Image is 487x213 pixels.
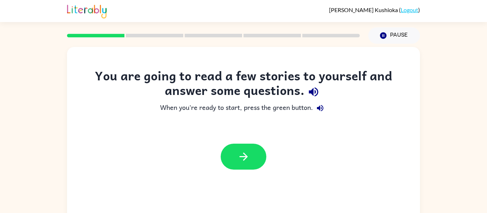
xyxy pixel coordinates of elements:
div: When you're ready to start, press the green button. [81,101,406,115]
span: [PERSON_NAME] Kushioka [329,6,399,13]
img: Literably [67,3,107,18]
div: ( ) [329,6,420,13]
button: Pause [368,27,420,44]
a: Logout [401,6,418,13]
div: You are going to read a few stories to yourself and answer some questions. [81,68,406,101]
